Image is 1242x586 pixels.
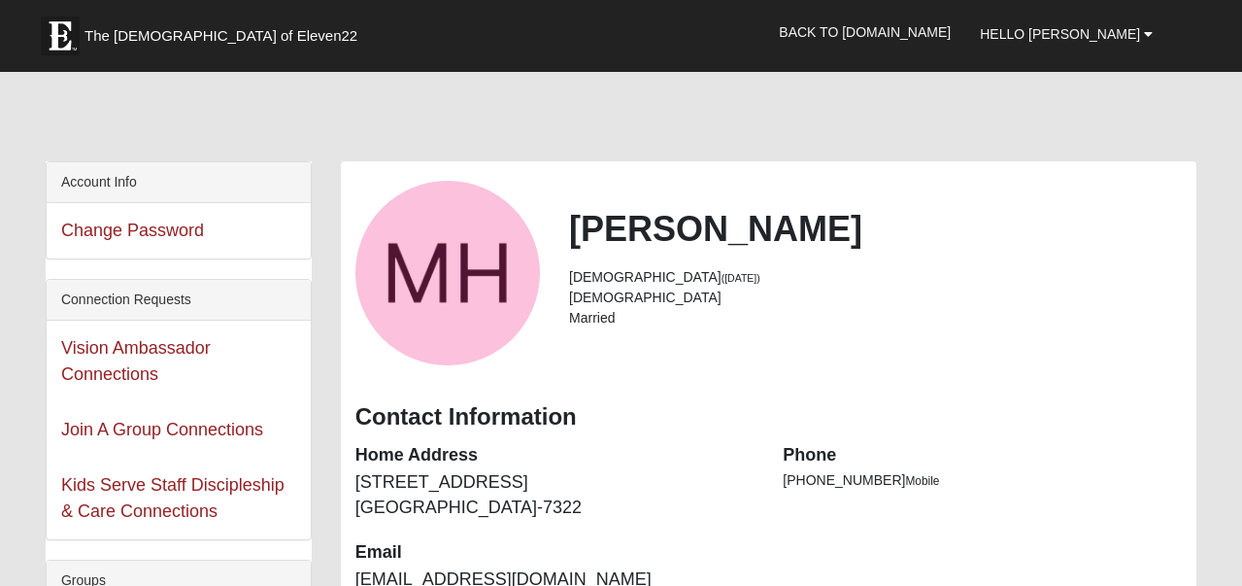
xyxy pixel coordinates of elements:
[47,162,311,203] div: Account Info
[764,8,965,56] a: Back to [DOMAIN_NAME]
[355,470,755,520] dd: [STREET_ADDRESS] [GEOGRAPHIC_DATA]-7322
[41,17,80,55] img: Eleven22 logo
[355,181,540,365] a: View Fullsize Photo
[355,540,755,566] dt: Email
[569,208,1182,250] h2: [PERSON_NAME]
[783,470,1182,491] li: [PHONE_NUMBER]
[569,308,1182,328] li: Married
[355,443,755,468] dt: Home Address
[783,443,1182,468] dt: Phone
[84,26,357,46] span: The [DEMOGRAPHIC_DATA] of Eleven22
[61,420,263,439] a: Join A Group Connections
[980,26,1140,42] span: Hello [PERSON_NAME]
[569,267,1182,288] li: [DEMOGRAPHIC_DATA]
[569,288,1182,308] li: [DEMOGRAPHIC_DATA]
[47,280,311,321] div: Connection Requests
[61,221,204,240] a: Change Password
[61,338,211,384] a: Vision Ambassador Connections
[965,10,1167,58] a: Hello [PERSON_NAME]
[31,7,420,55] a: The [DEMOGRAPHIC_DATA] of Eleven22
[722,272,760,284] small: ([DATE])
[905,474,939,488] span: Mobile
[61,475,285,521] a: Kids Serve Staff Discipleship & Care Connections
[355,403,1182,431] h3: Contact Information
